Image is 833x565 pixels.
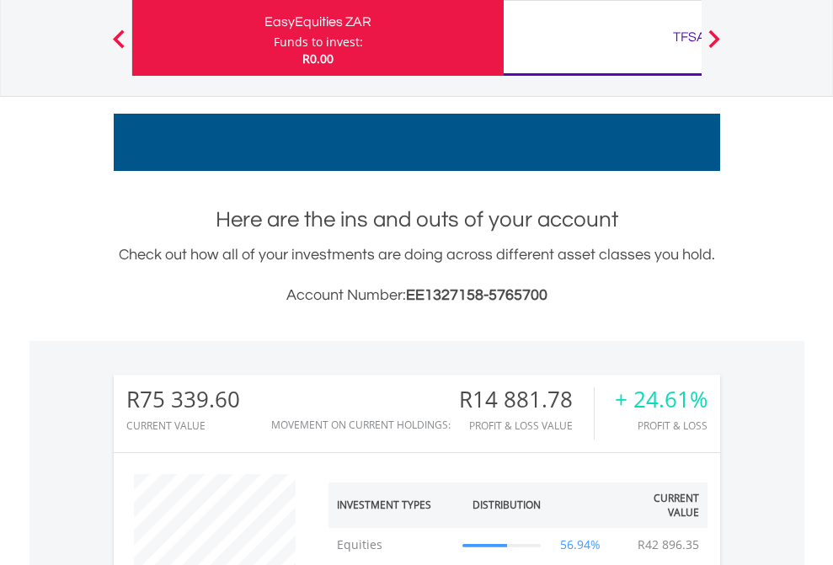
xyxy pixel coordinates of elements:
div: R14 881.78 [459,387,594,412]
img: EasyMortage Promotion Banner [114,114,720,171]
div: + 24.61% [615,387,708,412]
div: CURRENT VALUE [126,420,240,431]
button: Next [697,38,731,55]
span: EE1327158-5765700 [406,287,547,303]
div: R75 339.60 [126,387,240,412]
h1: Here are the ins and outs of your account [114,205,720,235]
td: Equities [328,528,455,562]
div: Distribution [473,498,541,512]
h3: Account Number: [114,284,720,307]
div: Profit & Loss Value [459,420,594,431]
th: Current Value [612,482,708,528]
th: Investment Types [328,482,455,528]
td: R42 896.35 [629,528,708,562]
div: Profit & Loss [615,420,708,431]
button: Previous [102,38,136,55]
div: EasyEquities ZAR [142,10,494,34]
div: Check out how all of your investments are doing across different asset classes you hold. [114,243,720,307]
span: R0.00 [302,51,334,67]
div: Funds to invest: [274,34,363,51]
div: Movement on Current Holdings: [271,419,451,430]
td: 56.94% [549,528,612,562]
